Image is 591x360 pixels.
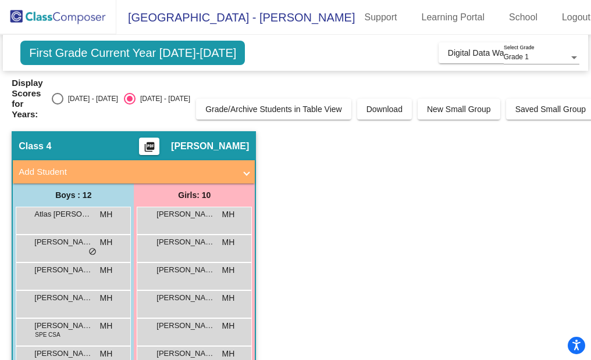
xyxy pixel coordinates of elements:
div: Boys : 12 [13,183,134,207]
span: do_not_disturb_alt [88,247,97,257]
a: Learning Portal [412,8,494,27]
span: [PERSON_NAME] [171,141,249,152]
span: SPE CSA [35,330,60,339]
span: [PERSON_NAME] [156,348,215,359]
span: [PERSON_NAME] [34,320,92,332]
span: Class 4 [19,141,51,152]
span: [PERSON_NAME] [156,264,215,276]
mat-expansion-panel-header: Add Student [13,160,255,183]
span: MH [100,236,113,249]
span: MH [100,292,113,304]
mat-icon: picture_as_pdf [143,141,156,157]
span: MH [222,292,235,304]
button: Download [357,99,412,120]
span: [PERSON_NAME] [34,264,92,276]
span: [PERSON_NAME] [34,292,92,304]
span: MH [100,264,113,276]
span: [PERSON_NAME] [34,348,92,359]
span: [GEOGRAPHIC_DATA] - [PERSON_NAME] [116,8,355,27]
div: [DATE] - [DATE] [63,93,118,104]
span: [PERSON_NAME] [156,320,215,332]
span: Grade/Archive Students in Table View [205,105,342,114]
span: MH [100,208,113,221]
span: Digital Data Wall [448,48,508,57]
span: [PERSON_NAME] [156,236,215,248]
span: MH [222,348,235,360]
span: MH [100,320,113,332]
button: New Small Group [418,99,500,120]
a: School [500,8,547,27]
span: MH [100,348,113,360]
span: Grade 1 [504,53,529,61]
button: Print Students Details [139,138,159,155]
span: MH [222,236,235,249]
span: MH [222,208,235,221]
div: Girls: 10 [134,183,255,207]
span: Download [366,105,403,114]
mat-panel-title: Add Student [19,165,235,179]
div: [DATE] - [DATE] [136,93,190,104]
span: [PERSON_NAME] [156,208,215,220]
button: Digital Data Wall [439,42,517,63]
span: New Small Group [427,105,491,114]
span: [PERSON_NAME] [156,292,215,304]
button: Grade/Archive Students in Table View [196,99,351,120]
span: Saved Small Group [515,105,586,114]
span: [PERSON_NAME] [34,236,92,248]
a: Support [355,8,406,27]
mat-radio-group: Select an option [52,93,190,105]
span: Display Scores for Years: [12,78,42,120]
span: First Grade Current Year [DATE]-[DATE] [20,41,245,65]
span: MH [222,264,235,276]
span: Atlas [PERSON_NAME] [34,208,92,220]
span: MH [222,320,235,332]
